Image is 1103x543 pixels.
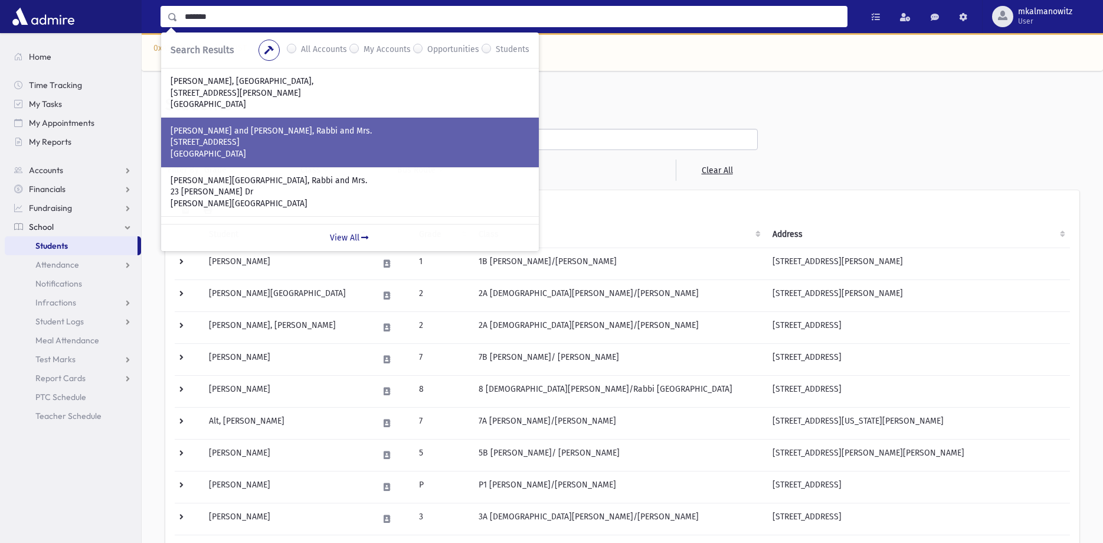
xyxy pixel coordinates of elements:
[35,411,102,421] span: Teacher Schedule
[171,125,529,137] p: [PERSON_NAME] and [PERSON_NAME], Rabbi and Mrs.
[202,311,371,343] td: [PERSON_NAME], [PERSON_NAME]
[202,471,371,503] td: [PERSON_NAME]
[202,503,371,535] td: [PERSON_NAME]
[472,407,765,439] td: 7A [PERSON_NAME]/[PERSON_NAME]
[171,76,529,87] p: [PERSON_NAME], [GEOGRAPHIC_DATA],
[29,222,54,232] span: School
[472,248,765,279] td: 1B [PERSON_NAME]/[PERSON_NAME]
[1018,7,1072,17] span: mkalmanowitz
[765,439,1070,471] td: [STREET_ADDRESS][PERSON_NAME][PERSON_NAME]
[202,375,371,407] td: [PERSON_NAME]
[35,392,86,402] span: PTC Schedule
[5,369,141,388] a: Report Cards
[412,407,472,439] td: 7
[142,33,1103,71] div: 0xA57E1402: Invalid POST
[35,354,76,365] span: Test Marks
[202,279,371,311] td: [PERSON_NAME][GEOGRAPHIC_DATA]
[5,47,141,66] a: Home
[472,375,765,407] td: 8 [DEMOGRAPHIC_DATA][PERSON_NAME]/Rabbi [GEOGRAPHIC_DATA]
[171,87,529,99] p: [STREET_ADDRESS][PERSON_NAME]
[29,184,66,194] span: Financials
[5,350,141,369] a: Test Marks
[412,311,472,343] td: 2
[29,118,94,128] span: My Appointments
[171,186,529,198] p: 23 [PERSON_NAME] Dr
[35,240,68,251] span: Students
[676,160,758,181] a: Clear All
[765,343,1070,375] td: [STREET_ADDRESS]
[202,439,371,471] td: [PERSON_NAME]
[765,407,1070,439] td: [STREET_ADDRESS][US_STATE][PERSON_NAME]
[5,255,141,274] a: Attendance
[171,44,234,56] span: Search Results
[5,293,141,312] a: Infractions
[5,312,141,331] a: Student Logs
[29,136,71,147] span: My Reports
[35,259,79,270] span: Attendance
[35,335,99,346] span: Meal Attendance
[29,51,51,62] span: Home
[412,343,472,375] td: 7
[472,503,765,535] td: 3A [DEMOGRAPHIC_DATA][PERSON_NAME]/[PERSON_NAME]
[5,76,141,95] a: Time Tracking
[5,274,141,293] a: Notifications
[765,471,1070,503] td: [STREET_ADDRESS]
[171,198,529,210] p: [PERSON_NAME][GEOGRAPHIC_DATA]
[496,43,529,57] label: Students
[412,503,472,535] td: 3
[472,279,765,311] td: 2A [DEMOGRAPHIC_DATA][PERSON_NAME]/[PERSON_NAME]
[35,278,82,289] span: Notifications
[765,503,1070,535] td: [STREET_ADDRESS]
[412,439,472,471] td: 5
[178,6,847,27] input: Search
[412,471,472,503] td: P
[765,375,1070,407] td: [STREET_ADDRESS]
[472,221,765,248] th: Class: activate to sort column ascending
[29,203,72,213] span: Fundraising
[765,279,1070,311] td: [STREET_ADDRESS][PERSON_NAME]
[412,279,472,311] td: 2
[35,373,86,383] span: Report Cards
[29,165,63,175] span: Accounts
[5,407,141,425] a: Teacher Schedule
[29,80,82,90] span: Time Tracking
[5,236,138,255] a: Students
[472,471,765,503] td: P1 [PERSON_NAME]/[PERSON_NAME]
[765,248,1070,279] td: [STREET_ADDRESS][PERSON_NAME]
[29,99,62,109] span: My Tasks
[202,343,371,375] td: [PERSON_NAME]
[161,224,539,251] a: View All
[202,407,371,439] td: Alt, [PERSON_NAME]
[412,248,472,279] td: 1
[765,221,1070,248] th: Address: activate to sort column ascending
[472,343,765,375] td: 7B [PERSON_NAME]/ [PERSON_NAME]
[9,5,77,28] img: AdmirePro
[301,43,347,57] label: All Accounts
[5,132,141,151] a: My Reports
[202,248,371,279] td: [PERSON_NAME]
[35,316,84,327] span: Student Logs
[765,311,1070,343] td: [STREET_ADDRESS]
[364,43,411,57] label: My Accounts
[171,99,529,110] p: [GEOGRAPHIC_DATA]
[5,161,141,180] a: Accounts
[5,95,141,113] a: My Tasks
[472,311,765,343] td: 2A [DEMOGRAPHIC_DATA][PERSON_NAME]/[PERSON_NAME]
[412,375,472,407] td: 8
[1018,17,1072,26] span: User
[171,136,529,148] p: [STREET_ADDRESS]
[5,331,141,350] a: Meal Attendance
[5,113,141,132] a: My Appointments
[472,439,765,471] td: 5B [PERSON_NAME]/ [PERSON_NAME]
[5,199,141,217] a: Fundraising
[5,388,141,407] a: PTC Schedule
[5,180,141,199] a: Financials
[171,175,529,187] p: [PERSON_NAME][GEOGRAPHIC_DATA], Rabbi and Mrs.
[171,148,529,160] p: [GEOGRAPHIC_DATA]
[5,217,141,236] a: School
[35,297,76,308] span: Infractions
[427,43,479,57] label: Opportunities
